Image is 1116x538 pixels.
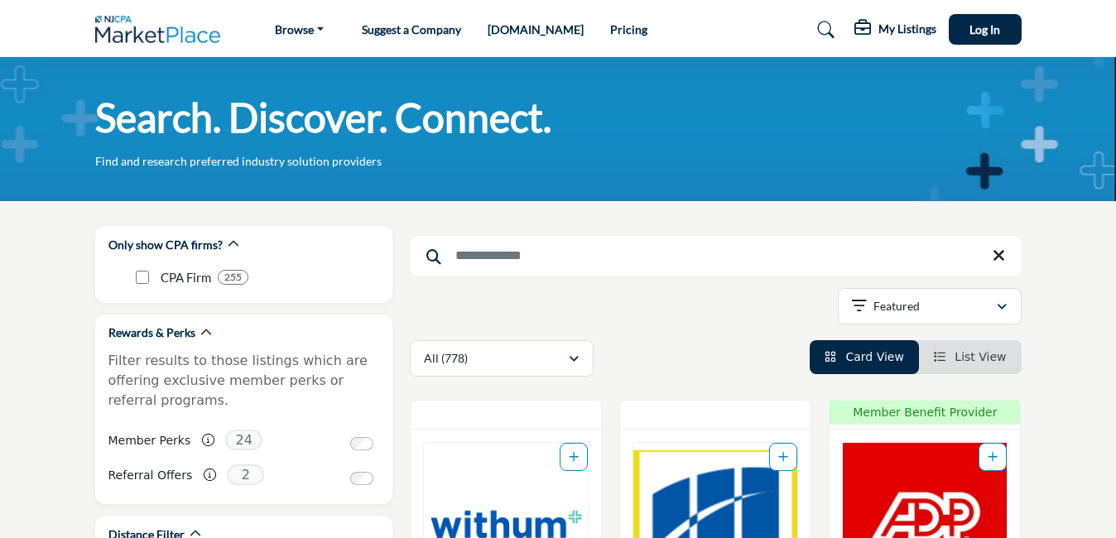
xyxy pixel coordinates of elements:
li: Card View [810,340,919,374]
a: View Card [825,350,904,363]
h1: Search. Discover. Connect. [95,92,551,143]
button: All (778) [410,340,594,377]
p: CPA Firm: CPA Firm [161,268,211,287]
a: Suggest a Company [362,22,461,36]
a: Pricing [610,22,647,36]
h2: Only show CPA firms? [108,237,223,253]
label: Member Perks [108,426,191,455]
a: Browse [263,18,335,41]
input: CPA Firm checkbox [136,271,149,284]
b: 255 [224,271,242,283]
input: Switch to Referral Offers [350,472,373,485]
h5: My Listings [878,22,936,36]
span: 2 [227,464,264,485]
p: Filter results to those listings which are offering exclusive member perks or referral programs. [108,351,379,411]
span: List View [955,350,1006,363]
a: [DOMAIN_NAME] [488,22,584,36]
a: View List [934,350,1007,363]
a: Add To List [569,450,579,464]
a: Search [801,17,845,43]
a: Add To List [778,450,788,464]
div: My Listings [854,20,936,40]
li: List View [919,340,1022,374]
button: Featured [838,288,1022,324]
span: Log In [969,22,1000,36]
h2: Rewards & Perks [108,324,195,341]
p: Featured [873,298,920,315]
div: 255 Results For CPA Firm [218,270,248,285]
input: Switch to Member Perks [350,437,373,450]
input: Search Keyword [410,236,1022,276]
img: Site Logo [95,16,229,43]
a: Add To List [988,450,998,464]
button: Log In [949,14,1022,45]
span: Card View [845,350,903,363]
p: All (778) [424,350,468,367]
p: Find and research preferred industry solution providers [95,153,382,170]
label: Referral Offers [108,461,193,490]
span: Member Benefit Provider [835,404,1015,421]
span: 24 [225,430,262,450]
